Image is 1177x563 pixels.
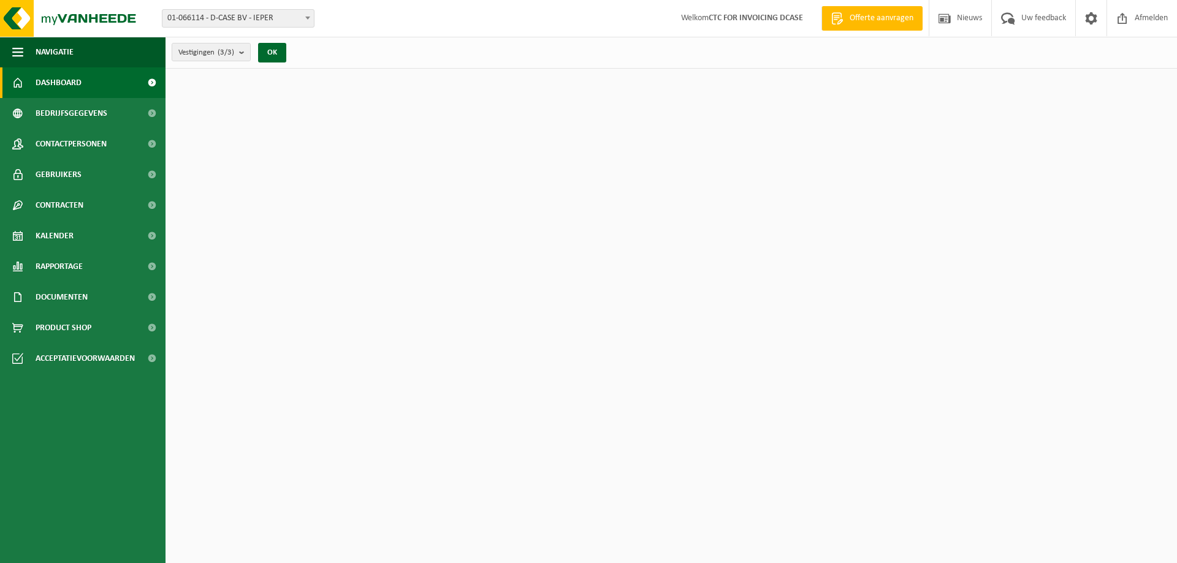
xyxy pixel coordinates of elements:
[36,282,88,312] span: Documenten
[178,43,234,62] span: Vestigingen
[36,343,135,374] span: Acceptatievoorwaarden
[36,251,83,282] span: Rapportage
[162,10,314,27] span: 01-066114 - D-CASE BV - IEPER
[36,221,74,251] span: Kalender
[218,48,234,56] count: (3/3)
[258,43,286,62] button: OK
[847,12,916,25] span: Offerte aanvragen
[36,190,83,221] span: Contracten
[36,98,107,129] span: Bedrijfsgegevens
[36,67,82,98] span: Dashboard
[36,37,74,67] span: Navigatie
[821,6,923,31] a: Offerte aanvragen
[709,13,803,23] strong: CTC FOR INVOICING DCASE
[162,9,314,28] span: 01-066114 - D-CASE BV - IEPER
[36,312,91,343] span: Product Shop
[36,129,107,159] span: Contactpersonen
[172,43,251,61] button: Vestigingen(3/3)
[36,159,82,190] span: Gebruikers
